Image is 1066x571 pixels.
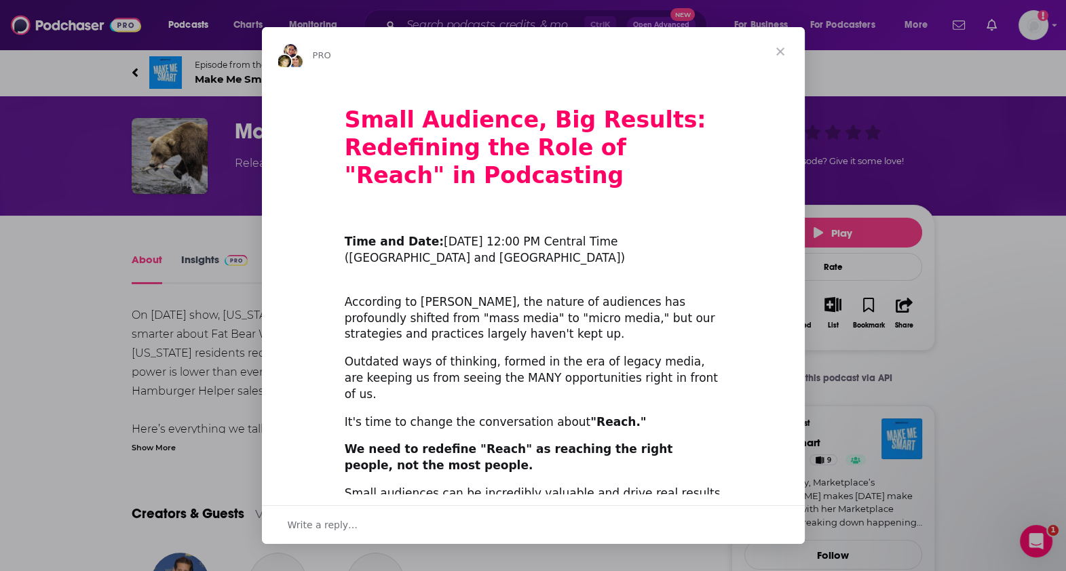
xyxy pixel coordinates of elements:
img: Dave avatar [288,54,304,70]
div: Outdated ways of thinking, formed in the era of legacy media, are keeping us from seeing the MANY... [345,354,722,402]
b: "Reach." [590,415,646,429]
span: PRO [313,50,331,60]
span: Close [756,27,805,76]
span: Write a reply… [288,516,358,534]
div: It's time to change the conversation about [345,414,722,431]
b: Time and Date: [345,235,444,248]
img: Sydney avatar [282,43,299,59]
img: Barbara avatar [276,54,292,70]
div: According to [PERSON_NAME], the nature of audiences has profoundly shifted from "mass media" to "... [345,278,722,342]
b: We need to redefine "Reach" as reaching the right people, not the most people. [345,442,673,472]
div: Small audiences can be incredibly valuable and drive real results -- IF we approach them the righ... [345,486,722,518]
b: Small Audience, Big Results: Redefining the Role of "Reach" in Podcasting [345,106,706,189]
div: Open conversation and reply [262,505,805,544]
div: ​ [DATE] 12:00 PM Central Time ([GEOGRAPHIC_DATA] and [GEOGRAPHIC_DATA]) [345,218,722,267]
